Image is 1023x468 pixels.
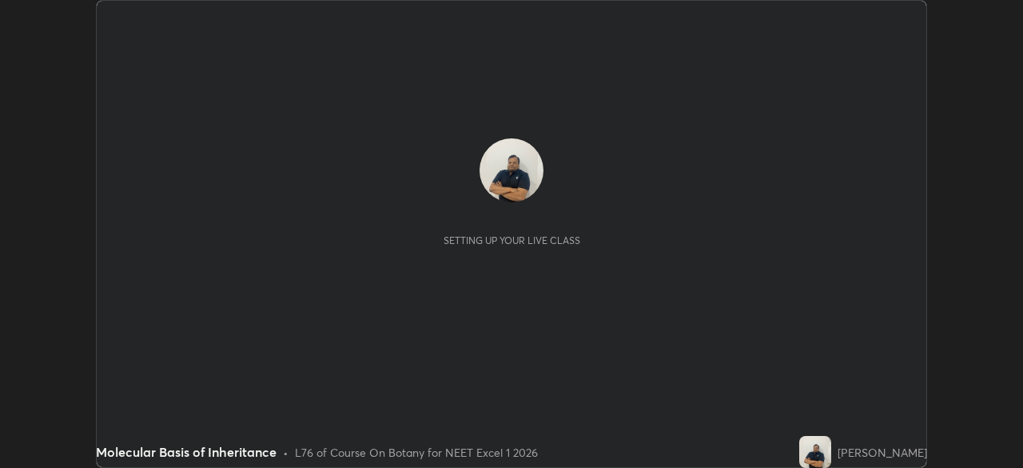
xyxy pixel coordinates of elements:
img: 390311c6a4d943fab4740fd561fcd617.jpg [480,138,543,202]
div: L76 of Course On Botany for NEET Excel 1 2026 [295,444,538,461]
div: [PERSON_NAME] [838,444,927,461]
img: 390311c6a4d943fab4740fd561fcd617.jpg [799,436,831,468]
div: Setting up your live class [444,234,580,246]
div: Molecular Basis of Inheritance [96,442,277,462]
div: • [283,444,289,461]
